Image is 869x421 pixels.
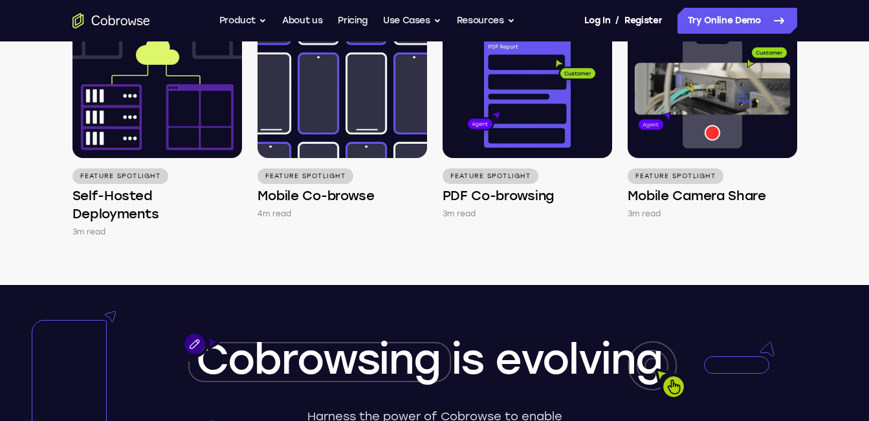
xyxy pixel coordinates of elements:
[628,187,766,205] h4: Mobile Camera Share
[443,28,612,158] img: PDF Co-browsing
[258,187,375,205] h4: Mobile Co-browse
[72,13,150,28] a: Go to the home page
[338,8,368,34] a: Pricing
[258,28,427,220] a: Feature Spotlight Mobile Co-browse 4m read
[196,334,441,384] span: Cobrowsing
[443,187,555,205] h4: PDF Co-browsing
[72,187,242,223] h4: Self-Hosted Deployments
[443,28,612,220] a: Feature Spotlight PDF Co-browsing 3m read
[258,207,292,220] p: 4m read
[624,8,662,34] a: Register
[72,168,168,184] p: Feature Spotlight
[443,168,538,184] p: Feature Spotlight
[584,8,610,34] a: Log In
[258,28,427,158] img: Mobile Co-browse
[72,28,242,238] a: Feature Spotlight Self-Hosted Deployments 3m read
[628,28,797,220] a: Feature Spotlight Mobile Camera Share 3m read
[495,334,662,384] span: evolving
[72,28,242,158] img: Self-Hosted Deployments
[443,207,476,220] p: 3m read
[628,168,723,184] p: Feature Spotlight
[457,8,515,34] button: Resources
[258,168,353,184] p: Feature Spotlight
[615,13,619,28] span: /
[628,28,797,158] img: Mobile Camera Share
[677,8,797,34] a: Try Online Demo
[628,207,661,220] p: 3m read
[383,8,441,34] button: Use Cases
[282,8,322,34] a: About us
[219,8,267,34] button: Product
[72,225,106,238] p: 3m read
